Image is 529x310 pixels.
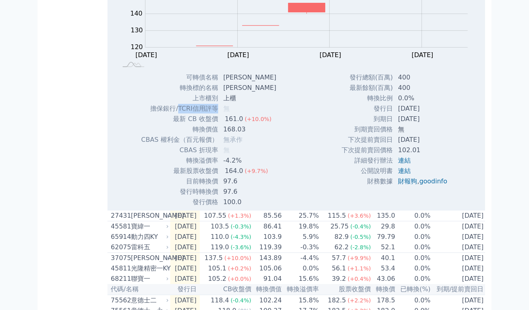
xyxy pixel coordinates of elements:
[227,51,249,59] tspan: [DATE]
[282,295,319,306] td: 15.8%
[282,232,319,242] td: 5.9%
[131,264,167,273] div: 光隆精密一KY
[393,72,453,83] td: 400
[111,211,129,221] div: 27431
[228,276,251,282] span: (+0.0%)
[371,253,396,264] td: 40.1
[231,297,251,304] span: (-0.4%)
[350,244,371,250] span: (-2.8%)
[341,124,393,135] td: 到期賣回價格
[231,244,251,250] span: (-3.6%)
[131,222,167,231] div: 寶緯一
[393,124,453,135] td: 無
[223,105,230,112] span: 無
[348,297,371,304] span: (+2.2%)
[135,51,157,59] tspan: [DATE]
[341,83,393,93] td: 最新餘額(百萬)
[282,263,319,274] td: 0.0%
[282,221,319,232] td: 19.8%
[371,295,396,306] td: 178.5
[252,242,282,253] td: 119.39
[170,253,199,264] td: [DATE]
[200,284,252,295] th: CB收盤價
[170,274,199,284] td: [DATE]
[111,222,129,231] div: 45581
[209,296,231,305] div: 118.4
[252,253,282,264] td: 143.89
[341,176,393,187] td: 財務數據
[431,211,487,221] td: [DATE]
[396,221,431,232] td: 0.0%
[223,136,243,143] span: 無承作
[252,211,282,221] td: 85.56
[209,232,231,242] div: 110.0
[225,255,251,261] span: (+10.0%)
[141,114,218,124] td: 最新 CB 收盤價
[431,263,487,274] td: [DATE]
[111,242,129,252] div: 62075
[223,114,245,124] div: 161.0
[371,284,396,295] th: 轉換價
[141,176,218,187] td: 目前轉換價
[219,176,283,187] td: 97.6
[131,211,167,221] div: [PERSON_NAME]
[170,295,199,306] td: [DATE]
[252,263,282,274] td: 105.06
[419,177,447,185] a: goodinfo
[219,197,283,207] td: 100.0
[131,43,143,51] tspan: 120
[396,242,431,253] td: 0.0%
[131,274,167,284] div: 聯寶一
[326,296,348,305] div: 182.5
[341,145,393,155] td: 下次提前賣回價格
[393,83,453,93] td: 400
[350,223,371,230] span: (-0.4%)
[326,211,348,221] div: 115.5
[319,284,371,295] th: 股票收盤價
[330,264,348,273] div: 56.1
[219,93,283,103] td: 上櫃
[131,242,167,252] div: 雷科五
[207,264,228,273] div: 105.1
[252,221,282,232] td: 86.41
[203,253,225,263] div: 137.5
[431,295,487,306] td: [DATE]
[282,274,319,284] td: 15.6%
[252,295,282,306] td: 102.24
[396,232,431,242] td: 0.0%
[209,242,231,252] div: 119.0
[431,221,487,232] td: [DATE]
[396,253,431,264] td: 0.0%
[170,221,199,232] td: [DATE]
[219,124,283,135] td: 168.03
[371,211,396,221] td: 135.0
[141,124,218,135] td: 轉換價值
[231,234,251,240] span: (-4.3%)
[393,176,453,187] td: ,
[330,274,348,284] div: 39.2
[333,242,350,252] div: 62.2
[170,211,199,221] td: [DATE]
[398,157,411,164] a: 連結
[130,10,143,17] tspan: 140
[341,166,393,176] td: 公開說明書
[131,296,167,305] div: 意德士二
[393,145,453,155] td: 102.01
[219,83,283,93] td: [PERSON_NAME]
[282,211,319,221] td: 25.7%
[252,274,282,284] td: 91.04
[329,222,350,231] div: 25.75
[341,114,393,124] td: 到期日
[412,51,433,59] tspan: [DATE]
[350,234,371,240] span: (-0.5%)
[396,274,431,284] td: 0.0%
[330,253,348,263] div: 57.7
[228,265,251,272] span: (+0.2%)
[141,166,218,176] td: 最新股票收盤價
[107,284,170,295] th: 代碼/名稱
[141,187,218,197] td: 發行時轉換價
[141,135,218,145] td: CBAS 權利金（百元報價）
[398,177,417,185] a: 財報狗
[396,211,431,221] td: 0.0%
[223,166,245,176] div: 164.0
